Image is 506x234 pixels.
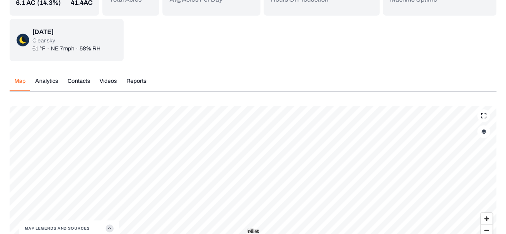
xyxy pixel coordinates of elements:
[32,27,100,37] div: [DATE]
[481,129,486,134] img: layerIcon
[16,34,29,46] img: clear-sky-night-D7zLJEpc.png
[481,213,492,224] button: Zoom in
[32,45,46,53] p: 61 °F
[80,45,100,53] p: 58% RH
[10,77,30,91] button: Map
[122,77,151,91] button: Reports
[47,45,49,53] p: ·
[63,77,95,91] button: Contacts
[95,77,122,91] button: Videos
[51,45,74,53] p: NE 7mph
[30,77,63,91] button: Analytics
[76,45,78,53] p: ·
[32,37,100,45] p: Clear sky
